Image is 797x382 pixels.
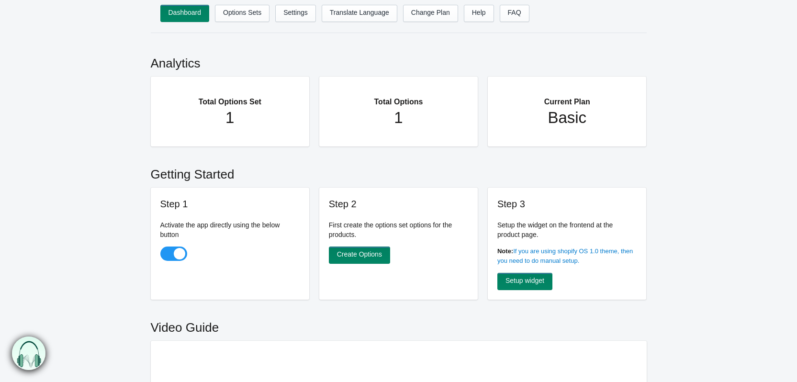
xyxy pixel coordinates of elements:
h2: Current Plan [507,86,628,108]
h3: Step 1 [160,197,300,211]
a: Setup widget [497,273,552,290]
a: Create Options [329,247,390,264]
a: FAQ [500,5,529,22]
a: Settings [275,5,316,22]
a: Dashboard [160,5,210,22]
h2: Getting Started [151,156,647,188]
h2: Video Guide [151,309,647,341]
p: Activate the app directly using the below button [160,220,300,239]
h3: Step 3 [497,197,637,211]
a: Translate Language [322,5,397,22]
h1: Basic [507,108,628,127]
p: Setup the widget on the frontend at the product page. [497,220,637,239]
h2: Analytics [151,45,647,77]
p: First create the options set options for the products. [329,220,469,239]
h2: Total Options [338,86,459,108]
a: Change Plan [403,5,458,22]
h2: Total Options Set [170,86,291,108]
h1: 1 [170,108,291,127]
a: Help [464,5,494,22]
img: bxm.png [12,336,46,370]
h1: 1 [338,108,459,127]
b: Note: [497,247,513,255]
a: If you are using shopify OS 1.0 theme, then you need to do manual setup. [497,247,633,264]
a: Options Sets [215,5,269,22]
h3: Step 2 [329,197,469,211]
